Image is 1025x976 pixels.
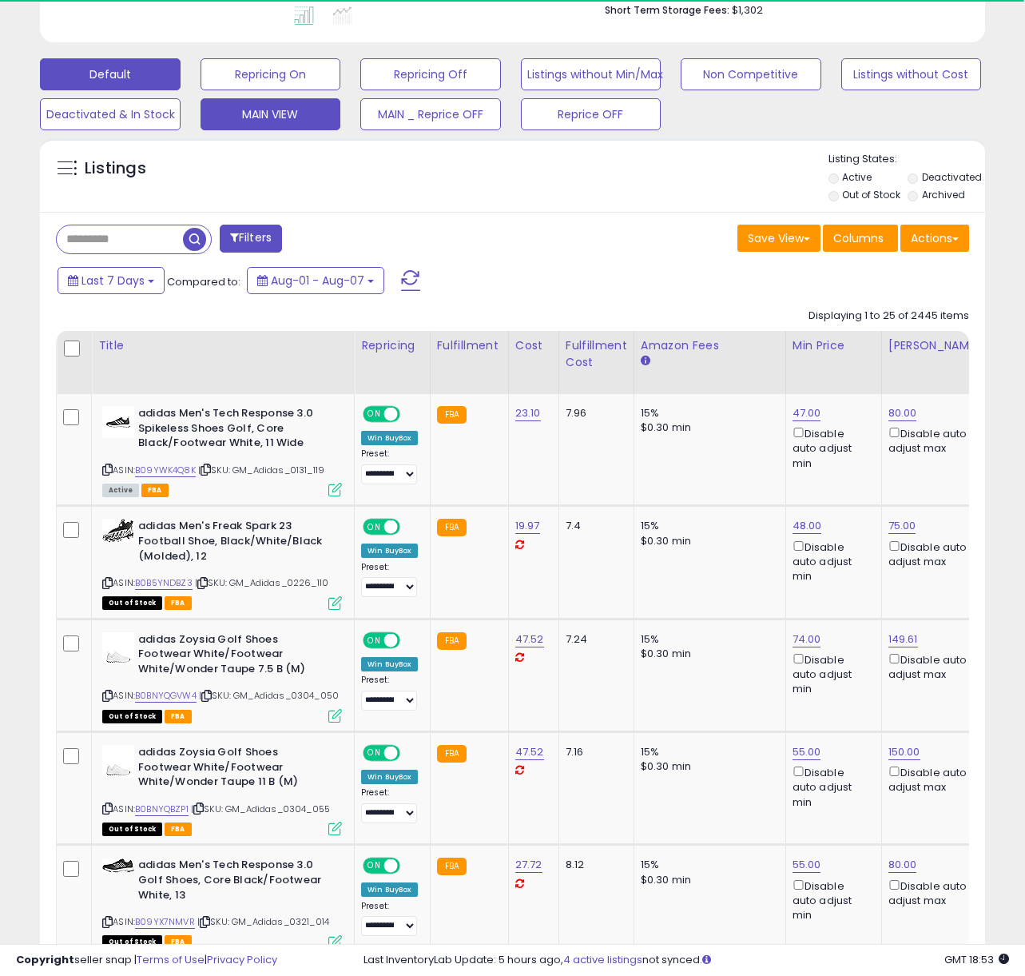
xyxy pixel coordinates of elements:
a: 80.00 [888,857,917,873]
span: Compared to: [167,274,240,289]
a: 23.10 [515,405,541,421]
span: FBA [165,710,192,723]
div: 7.4 [566,519,622,533]
div: Preset: [361,787,418,823]
span: ON [364,408,384,421]
img: 21yNuWsQDSL._SL40_.jpg [102,632,134,664]
div: $0.30 min [641,873,773,887]
a: 47.52 [515,631,544,647]
span: | SKU: GM_Adidas_0131_119 [198,464,324,476]
span: 2025-08-15 18:53 GMT [944,952,1009,967]
button: Columns [823,225,898,252]
button: Listings without Cost [841,58,982,90]
a: B0B5YNDBZ3 [135,576,193,590]
div: 15% [641,632,773,647]
div: Amazon Fees [641,337,779,354]
button: Actions [900,225,969,252]
a: 27.72 [515,857,542,873]
label: Out of Stock [842,188,900,201]
h5: Listings [85,157,146,180]
span: ON [364,633,384,647]
button: Repricing Off [360,58,501,90]
div: Repricing [361,337,423,354]
button: Filters [220,225,282,253]
span: FBA [165,823,192,836]
span: | SKU: GM_Adidas_0304_055 [191,803,330,815]
a: 19.97 [515,518,540,534]
div: Disable auto adjust min [793,651,869,697]
span: OFF [398,408,423,421]
div: 7.16 [566,745,622,759]
button: Deactivated & In Stock [40,98,181,130]
img: 31YMjP-VBcL._SL40_.jpg [102,858,134,873]
button: Last 7 Days [58,267,165,294]
a: 47.00 [793,405,821,421]
button: Repricing On [201,58,341,90]
a: 150.00 [888,744,920,760]
span: Columns [833,230,884,246]
button: Save View [737,225,820,252]
span: | SKU: GM_Adidas_0226_110 [195,576,328,589]
b: adidas Men's Tech Response 3.0 Golf Shoes, Core Black/Footwear White, 13 [138,858,332,906]
span: Last 7 Days [81,273,145,289]
div: 15% [641,745,773,759]
img: 41i6rR-IZJL._SL40_.jpg [102,519,134,543]
strong: Copyright [16,952,74,967]
b: adidas Zoysia Golf Shoes Footwear White/Footwear White/Wonder Taupe 11 B (M) [138,745,332,794]
a: 75.00 [888,518,916,534]
button: Non Competitive [681,58,821,90]
div: Disable auto adjust min [793,877,869,923]
span: | SKU: GM_Adidas_0321_014 [197,915,329,928]
div: seller snap | | [16,953,277,968]
div: Fulfillment Cost [566,337,627,371]
div: Disable auto adjust max [888,877,978,908]
div: [PERSON_NAME] [888,337,983,354]
div: Preset: [361,675,418,711]
span: All listings that are currently out of stock and unavailable for purchase on Amazon [102,710,162,723]
a: Terms of Use [137,952,205,967]
b: adidas Men's Freak Spark 23 Football Shoe, Black/White/Black (Molded), 12 [138,519,332,568]
span: FBA [165,596,192,610]
div: Preset: [361,448,418,484]
div: Fulfillment [437,337,502,354]
a: B0BNYQBZP1 [135,803,189,816]
div: $0.30 min [641,759,773,774]
b: Short Term Storage Fees: [605,3,729,17]
a: B0BNYQGVW4 [135,689,197,703]
label: Archived [922,188,965,201]
small: Amazon Fees. [641,354,650,368]
div: Disable auto adjust min [793,424,869,471]
div: 15% [641,858,773,872]
div: Win BuyBox [361,770,418,784]
div: Win BuyBox [361,431,418,445]
div: 7.96 [566,406,622,420]
span: OFF [398,520,423,534]
div: Displaying 1 to 25 of 2445 items [808,309,969,324]
span: ON [364,859,384,873]
a: 55.00 [793,857,821,873]
a: 149.61 [888,631,918,647]
span: $1,302 [732,2,763,18]
span: All listings currently available for purchase on Amazon [102,484,139,497]
small: FBA [437,519,467,536]
a: 74.00 [793,631,821,647]
div: Disable auto adjust max [888,763,978,795]
span: FBA [141,484,169,497]
div: $0.30 min [641,534,773,548]
button: Aug-01 - Aug-07 [247,267,384,294]
a: 48.00 [793,518,822,534]
span: All listings that are currently out of stock and unavailable for purchase on Amazon [102,823,162,836]
div: ASIN: [102,632,342,721]
a: 47.52 [515,744,544,760]
span: ON [364,747,384,760]
a: 4 active listings [563,952,642,967]
span: | SKU: GM_Adidas_0304_050 [199,689,339,702]
small: FBA [437,858,467,875]
a: Privacy Policy [207,952,277,967]
div: Disable auto adjust min [793,538,869,584]
div: 8.12 [566,858,622,872]
label: Active [842,170,872,184]
button: Listings without Min/Max [521,58,661,90]
div: Last InventoryLab Update: 5 hours ago, not synced. [364,953,1009,968]
a: 80.00 [888,405,917,421]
